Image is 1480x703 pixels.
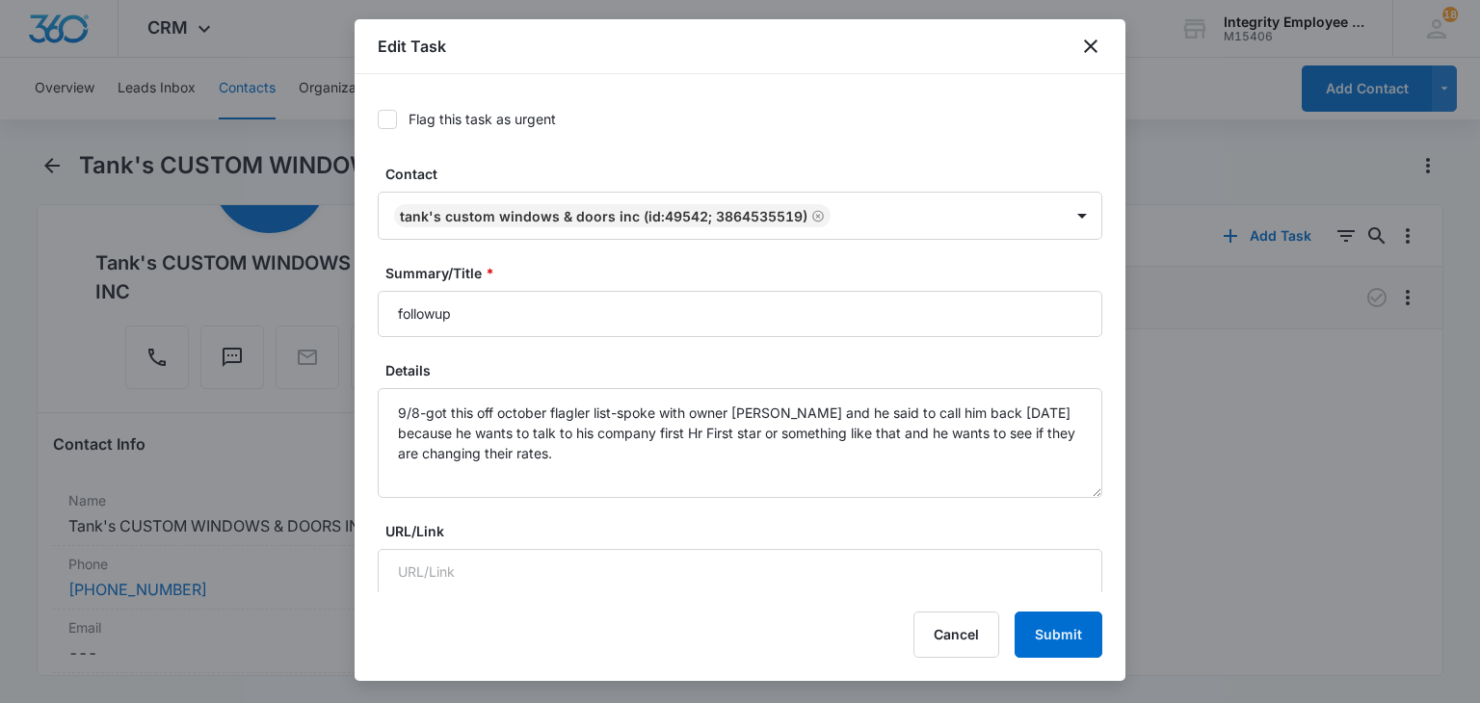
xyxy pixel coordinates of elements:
[807,209,825,222] div: Remove Tank's CUSTOM WINDOWS & DOORS INC (ID:49542; 3864535519)
[409,109,556,129] div: Flag this task as urgent
[1015,612,1102,658] button: Submit
[378,388,1102,498] textarea: 9/8-got this off october flagler list-spoke with owner [PERSON_NAME] and he said to call him back...
[385,521,1110,541] label: URL/Link
[385,164,1110,184] label: Contact
[400,208,807,224] div: Tank's CUSTOM WINDOWS & DOORS INC (ID:49542; 3864535519)
[378,291,1102,337] input: Summary/Title
[378,549,1102,595] input: URL/Link
[1079,35,1102,58] button: close
[913,612,999,658] button: Cancel
[385,263,1110,283] label: Summary/Title
[385,360,1110,380] label: Details
[378,35,446,58] h1: Edit Task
